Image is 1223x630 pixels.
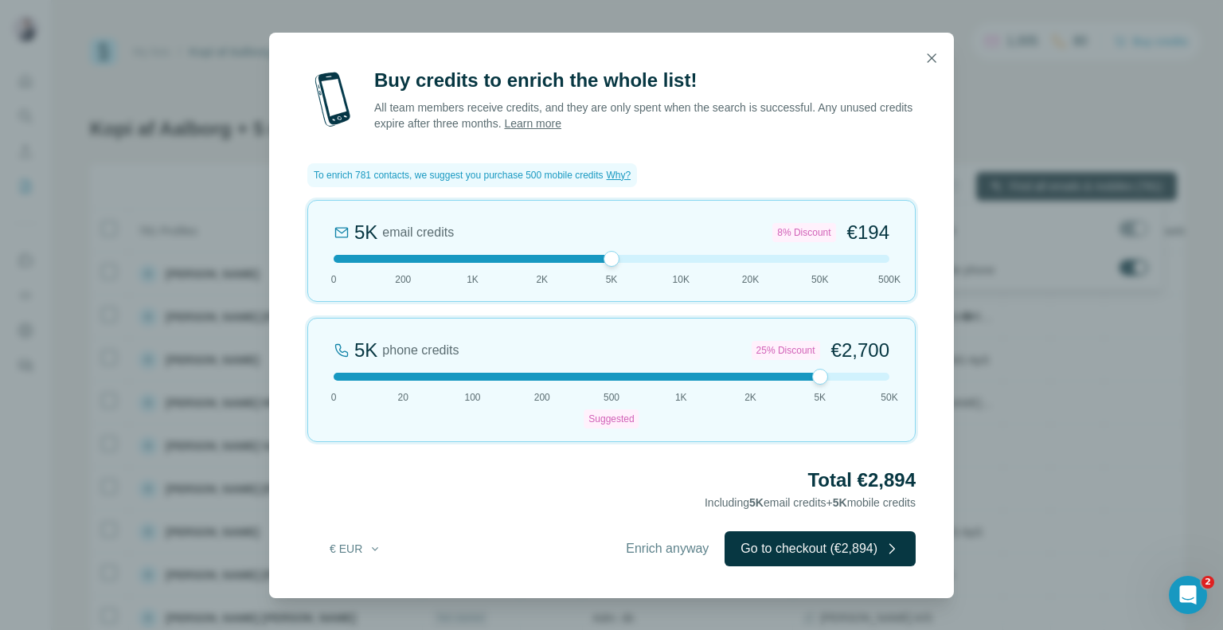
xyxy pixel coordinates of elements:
[504,117,561,130] a: Learn more
[725,531,916,566] button: Go to checkout (€2,894)
[606,272,618,287] span: 5K
[534,390,550,405] span: 200
[382,223,454,242] span: email credits
[847,220,889,245] span: €194
[331,390,337,405] span: 0
[584,409,639,428] div: Suggested
[314,168,604,182] span: To enrich 781 contacts, we suggest you purchase 500 mobile credits
[772,223,835,242] div: 8% Discount
[331,272,337,287] span: 0
[607,170,631,181] span: Why?
[742,272,759,287] span: 20K
[811,272,828,287] span: 50K
[395,272,411,287] span: 200
[382,341,459,360] span: phone credits
[833,496,847,509] span: 5K
[307,68,358,131] img: mobile-phone
[675,390,687,405] span: 1K
[354,220,377,245] div: 5K
[831,338,889,363] span: €2,700
[610,531,725,566] button: Enrich anyway
[374,100,916,131] p: All team members receive credits, and they are only spent when the search is successful. Any unus...
[307,468,916,493] h2: Total €2,894
[878,272,901,287] span: 500K
[705,496,916,509] span: Including email credits + mobile credits
[536,272,548,287] span: 2K
[626,539,709,558] span: Enrich anyway
[398,390,408,405] span: 20
[604,390,619,405] span: 500
[464,390,480,405] span: 100
[814,390,826,405] span: 5K
[1169,576,1207,614] iframe: Intercom live chat
[467,272,479,287] span: 1K
[752,341,820,360] div: 25% Discount
[673,272,690,287] span: 10K
[749,496,764,509] span: 5K
[744,390,756,405] span: 2K
[881,390,897,405] span: 50K
[318,534,393,563] button: € EUR
[1202,576,1214,589] span: 2
[354,338,377,363] div: 5K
